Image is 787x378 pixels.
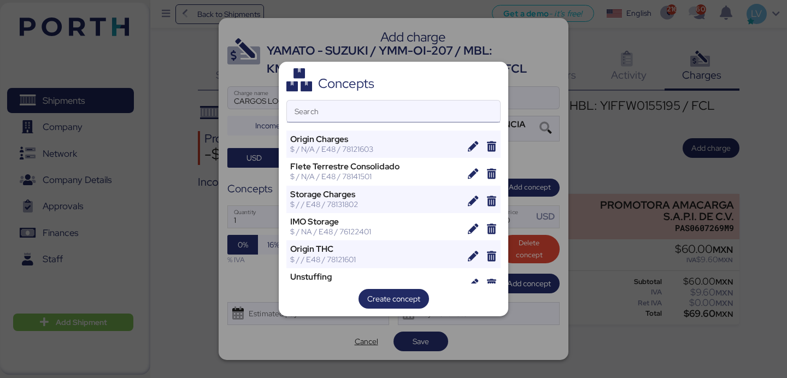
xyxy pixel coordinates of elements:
[359,289,429,309] button: Create concept
[287,101,500,122] input: Search
[290,190,460,199] div: Storage Charges
[290,227,460,237] div: $ / NA / E48 / 76122401
[290,244,460,254] div: Origin THC
[290,255,460,264] div: $ / / E48 / 78121601
[318,79,374,88] div: Concepts
[290,162,460,172] div: Flete Terrestre Consolidado
[290,199,460,209] div: $ / / E48 / 78131802
[290,134,460,144] div: Origin Charges
[290,172,460,181] div: $ / N/A / E48 / 78141501
[367,292,420,305] span: Create concept
[290,217,460,227] div: IMO Storage
[290,282,460,292] div: $ / T/CBM / E48 / 78131802
[290,272,460,282] div: Unstuffing
[290,144,460,154] div: $ / N/A / E48 / 78121603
